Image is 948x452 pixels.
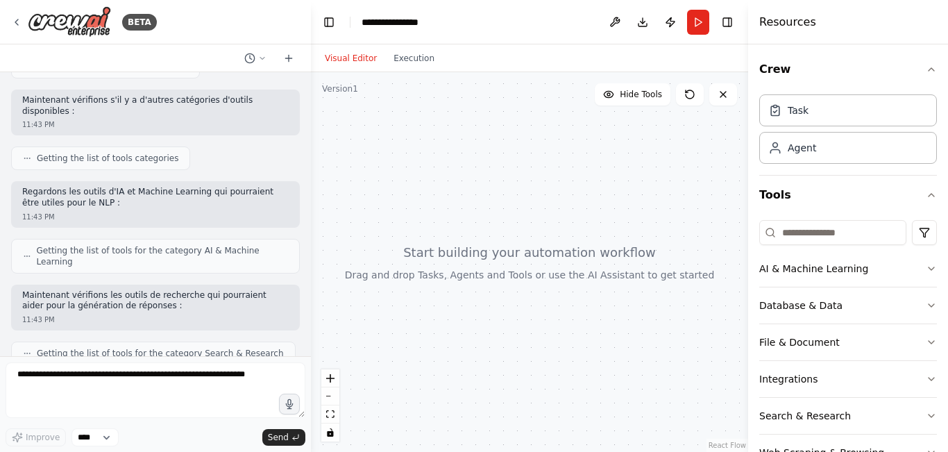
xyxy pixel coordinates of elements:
nav: breadcrumb [362,15,431,29]
button: Integrations [759,361,937,397]
button: Send [262,429,305,446]
button: Execution [385,50,443,67]
button: AI & Machine Learning [759,251,937,287]
button: Database & Data [759,287,937,324]
button: fit view [321,405,339,424]
button: Tools [759,176,937,215]
div: 11:43 PM [22,119,289,130]
div: Agent [788,141,816,155]
div: Crew [759,89,937,175]
button: Start a new chat [278,50,300,67]
div: Version 1 [322,83,358,94]
img: Logo [28,6,111,37]
span: Getting the list of tools for the category Search & Research [37,348,284,359]
button: Visual Editor [316,50,385,67]
span: Improve [26,432,60,443]
span: Getting the list of tools for the category AI & Machine Learning [37,245,288,267]
p: Maintenant vérifions s'il y a d'autres catégories d'outils disponibles : [22,95,289,117]
button: Switch to previous chat [239,50,272,67]
div: 11:43 PM [22,212,289,222]
span: Hide Tools [620,89,662,100]
button: toggle interactivity [321,424,339,442]
h4: Resources [759,14,816,31]
a: React Flow attribution [709,442,746,449]
button: zoom in [321,369,339,387]
span: Getting the list of tools categories [37,153,178,164]
div: Task [788,103,809,117]
button: Improve [6,428,66,446]
button: Hide right sidebar [718,12,737,32]
p: Maintenant vérifions les outils de recherche qui pourraient aider pour la génération de réponses : [22,290,289,312]
div: BETA [122,14,157,31]
button: zoom out [321,387,339,405]
button: File & Document [759,324,937,360]
button: Hide Tools [595,83,670,106]
button: Crew [759,50,937,89]
button: Click to speak your automation idea [279,394,300,415]
div: React Flow controls [321,369,339,442]
p: Regardons les outils d'IA et Machine Learning qui pourraient être utiles pour le NLP : [22,187,289,208]
button: Hide left sidebar [319,12,339,32]
button: Search & Research [759,398,937,434]
div: 11:43 PM [22,315,289,325]
span: Send [268,432,289,443]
